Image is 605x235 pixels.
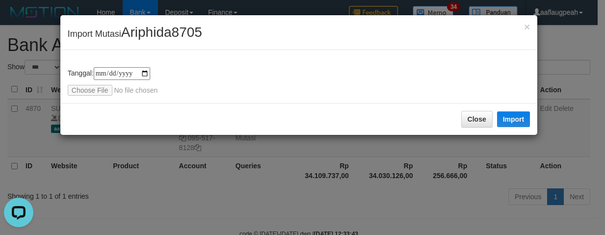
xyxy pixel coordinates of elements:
button: Open LiveChat chat widget [4,4,33,33]
button: Close [524,22,530,32]
span: Ariphida8705 [121,25,202,40]
span: × [524,21,530,32]
button: Close [461,111,493,128]
span: Import Mutasi [68,29,202,39]
button: Import [497,111,530,127]
div: Tanggal: [68,67,530,96]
